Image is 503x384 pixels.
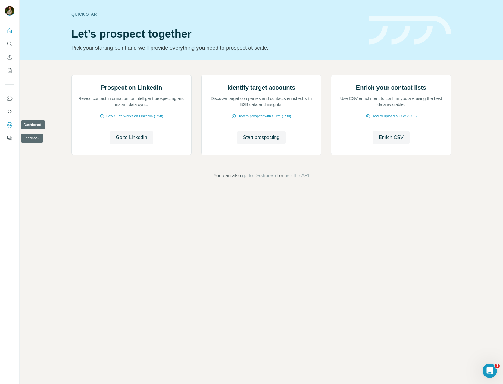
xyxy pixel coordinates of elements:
p: Discover target companies and contacts enriched with B2B data and insights. [208,95,315,107]
span: 1 [495,364,500,368]
span: Enrich CSV [379,134,404,141]
button: Use Surfe on LinkedIn [5,93,14,104]
button: My lists [5,65,14,76]
span: How Surfe works on LinkedIn (1:58) [106,113,163,119]
h2: Identify target accounts [227,83,295,92]
img: banner [369,16,451,45]
button: Enrich CSV [5,52,14,63]
span: You can also [214,172,241,179]
button: Search [5,39,14,49]
h2: Prospect on LinkedIn [101,83,162,92]
span: Go to LinkedIn [116,134,147,141]
p: Reveal contact information for intelligent prospecting and instant data sync. [78,95,185,107]
span: How to prospect with Surfe (1:30) [237,113,291,119]
button: use the API [284,172,309,179]
p: Use CSV enrichment to confirm you are using the best data available. [337,95,445,107]
button: Go to LinkedIn [110,131,153,144]
button: Quick start [5,25,14,36]
button: go to Dashboard [242,172,278,179]
h2: Enrich your contact lists [356,83,426,92]
p: Pick your starting point and we’ll provide everything you need to prospect at scale. [71,44,362,52]
button: Feedback [5,133,14,144]
span: How to upload a CSV (2:59) [372,113,417,119]
button: Dashboard [5,119,14,130]
iframe: Intercom live chat [483,364,497,378]
h1: Let’s prospect together [71,28,362,40]
button: Use Surfe API [5,106,14,117]
img: Avatar [5,6,14,16]
button: Start prospecting [237,131,286,144]
button: Enrich CSV [373,131,410,144]
span: or [279,172,283,179]
span: Start prospecting [243,134,280,141]
div: Quick start [71,11,362,17]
